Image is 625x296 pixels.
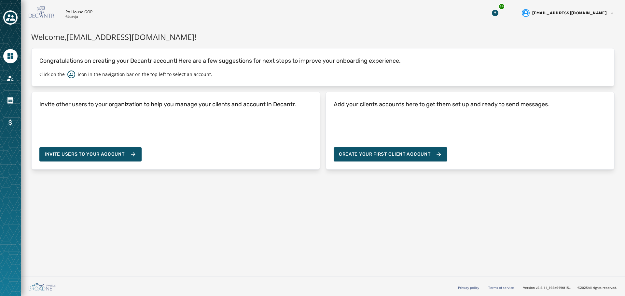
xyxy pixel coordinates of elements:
[39,147,142,161] button: Invite Users to your account
[65,9,92,15] p: PA House GOP
[65,15,78,19] p: fi2udvja
[78,71,212,78] p: icon in the navigation bar on the top left to select an account.
[3,93,18,108] a: Navigate to Orders
[334,147,447,161] button: Create your first client account
[577,285,617,290] span: © 2025 All rights reserved.
[39,56,606,65] p: Congratulations on creating your Decantr account! Here are a few suggestions for next steps to im...
[31,31,615,43] h1: Welcome, [EMAIL_ADDRESS][DOMAIN_NAME] !
[458,285,479,290] a: Privacy policy
[3,49,18,63] a: Navigate to Home
[3,115,18,130] a: Navigate to Billing
[3,71,18,85] a: Navigate to Account
[488,285,514,290] a: Terms of service
[489,7,501,19] button: Download Menu
[45,151,125,158] span: Invite Users to your account
[339,151,442,158] span: Create your first client account
[334,100,549,109] h4: Add your clients accounts here to get them set up and ready to send messages.
[39,100,296,109] h4: Invite other users to your organization to help you manage your clients and account in Decantr.
[39,71,65,78] p: Click on the
[532,10,607,16] span: [EMAIL_ADDRESS][DOMAIN_NAME]
[536,285,572,290] span: v2.5.11_165d649fd1592c218755210ebffa1e5a55c3084e
[498,3,505,10] div: 14
[523,285,572,290] span: Version
[519,6,617,19] button: User settings
[3,10,18,25] button: Toggle account select drawer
